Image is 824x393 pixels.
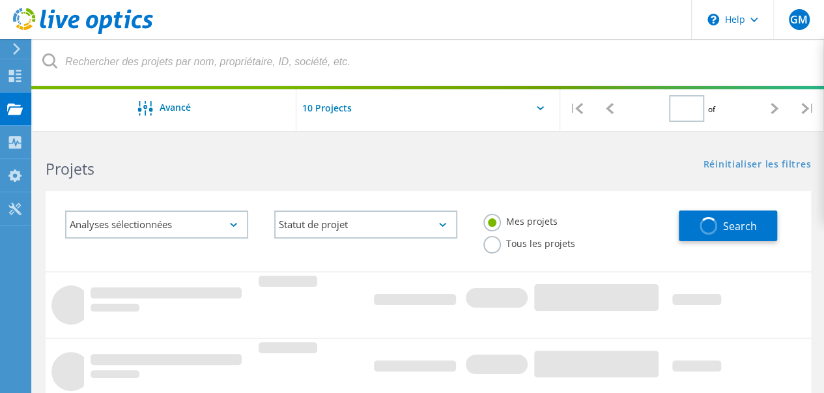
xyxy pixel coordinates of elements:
div: | [560,85,593,132]
svg: \n [707,14,719,25]
label: Tous les projets [483,236,575,248]
div: Statut de projet [274,211,457,239]
span: GM [790,14,808,25]
b: Projets [46,158,94,179]
a: Live Optics Dashboard [13,27,153,36]
span: Avancé [160,103,191,112]
button: Search [679,211,777,241]
div: Analyses sélectionnées [65,211,248,239]
div: | [791,85,824,132]
label: Mes projets [483,214,558,226]
span: of [707,104,715,115]
a: Réinitialiser les filtres [703,160,811,171]
span: Search [722,219,756,233]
